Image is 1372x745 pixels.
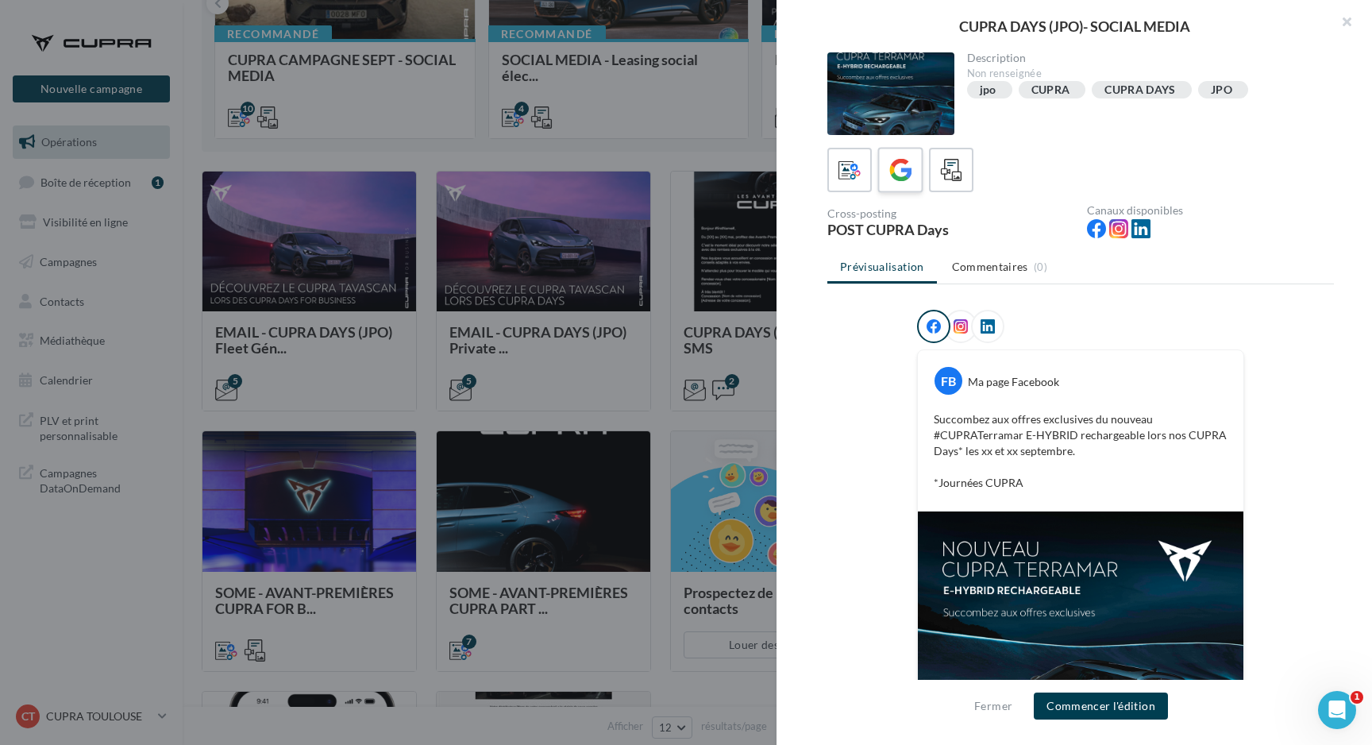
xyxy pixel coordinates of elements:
span: Commentaires [952,259,1028,275]
div: Ma page Facebook [968,374,1059,390]
p: Succombez aux offres exclusives du nouveau #CUPRATerramar E-HYBRID rechargeable lors nos CUPRA Da... [934,411,1227,491]
div: FB [935,367,962,395]
div: CUPRA [1031,84,1070,96]
div: Canaux disponibles [1087,205,1334,216]
div: Description [967,52,1322,64]
iframe: Intercom live chat [1318,691,1356,729]
div: CUPRA DAYS (JPO)- SOCIAL MEDIA [802,19,1347,33]
div: POST CUPRA Days [827,222,1074,237]
button: Fermer [968,697,1019,716]
div: jpo [980,84,996,96]
div: Cross-posting [827,208,1074,219]
div: CUPRA DAYS [1104,84,1176,96]
div: JPO [1211,84,1232,96]
div: Non renseignée [967,67,1322,81]
span: 1 [1351,691,1363,704]
span: (0) [1034,261,1047,273]
button: Commencer l'édition [1034,693,1168,720]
